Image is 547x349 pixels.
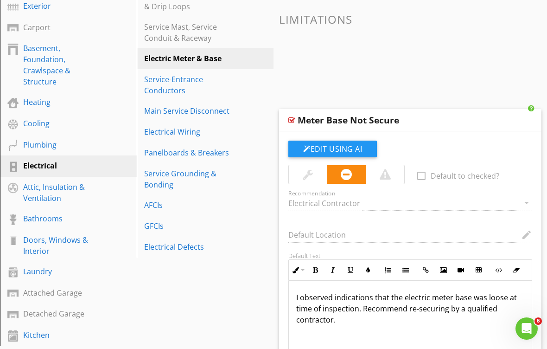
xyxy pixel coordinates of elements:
div: GFCIs [144,220,234,232]
button: Code View [490,261,507,279]
div: Bathrooms [23,213,93,224]
div: AFCIs [144,200,234,211]
button: Inline Style [289,261,306,279]
div: Heating [23,97,93,108]
div: Basement, Foundation, Crawlspace & Structure [23,43,93,87]
button: Clear Formatting [507,261,525,279]
h3: Limitations [279,13,541,26]
button: Colors [359,261,377,279]
div: Panelboards & Breakers [144,147,234,158]
button: Unordered List [397,261,414,279]
button: Insert Table [470,261,487,279]
button: Insert Image (⌘P) [434,261,452,279]
div: Electrical Defects [144,241,234,252]
div: Exterior [23,0,93,12]
div: Laundry [23,266,93,277]
button: Edit Using AI [288,141,377,157]
div: Service Mast, Service Conduit & Raceway [144,21,234,44]
div: Main Service Disconnect [144,105,234,116]
div: Service-Entrance Conductors [144,74,234,96]
div: Default Text [288,252,532,259]
div: Electric Meter & Base [144,53,234,64]
button: Underline (⌘U) [342,261,359,279]
p: I observed indications that the electric meter base was loose at time of inspection. Recommend re... [296,292,524,325]
div: Doors, Windows & Interior [23,234,93,257]
div: Electrical Wiring [144,126,234,137]
div: Meter Base Not Secure [298,115,399,126]
div: Attic, Insulation & Ventilation [23,181,93,204]
div: Carport [23,22,93,33]
div: Cooling [23,118,93,129]
iframe: Intercom live chat [515,317,538,340]
button: Insert Link (⌘K) [417,261,434,279]
div: Kitchen [23,330,93,341]
button: Insert Video [452,261,470,279]
div: Attached Garage [23,287,93,298]
div: Electrical [23,160,93,171]
button: Bold (⌘B) [306,261,324,279]
div: Plumbing [23,139,93,150]
span: 6 [534,317,542,325]
div: Detached Garage [23,308,93,319]
button: Italic (⌘I) [324,261,342,279]
div: Service Grounding & Bonding [144,168,234,190]
button: Ordered List [379,261,397,279]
